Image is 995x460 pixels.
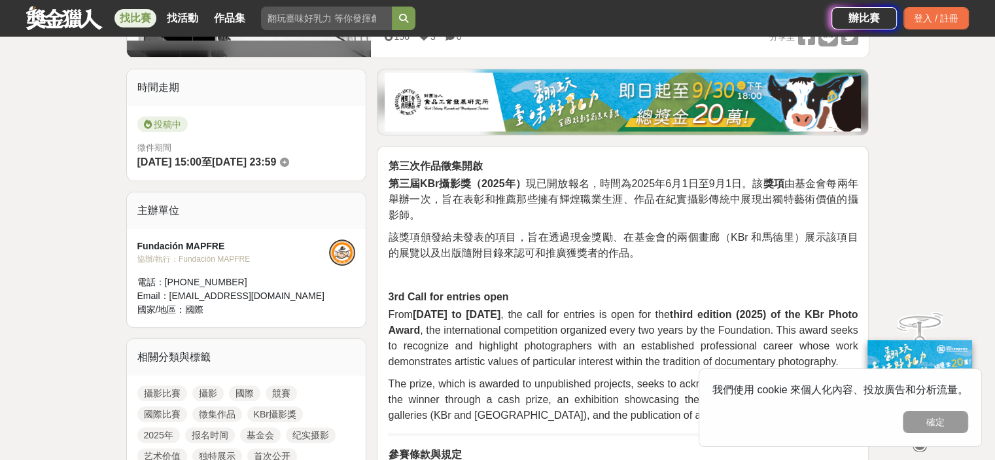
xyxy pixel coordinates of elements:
span: 我們使用 cookie 來個人化內容、投放廣告和分析流量。 [712,384,968,395]
strong: 參賽條款與規定 [388,449,461,460]
div: 協辦/執行： Fundación MAPFRE [137,253,330,265]
input: 翻玩臺味好乳力 等你發揮創意！ [261,7,392,30]
span: 現已開放報名，時間為2025年6月1日至9月1日。該 由基金會每兩年舉辦一次，旨在表彰和推薦那些擁有輝煌職業生涯、作品在紀實攝影傳統中展現出獨特藝術價值的攝影師。 [388,178,858,221]
a: 國際比賽 [137,406,187,422]
a: 找比賽 [114,9,156,27]
a: KBr攝影獎 [247,406,303,422]
a: 作品集 [209,9,251,27]
span: The prize, which is awarded to unpublished projects, seeks to acknowledge and promote the work of... [388,378,858,421]
span: 150 [394,31,409,42]
a: 纪实摄影 [286,427,336,443]
span: 國家/地區： [137,304,186,315]
span: 0 [457,31,462,42]
strong: [DATE] to [DATE] [413,309,500,320]
div: Fundación MAPFRE [137,239,330,253]
strong: 獎項 [763,178,784,189]
span: 國際 [185,304,203,315]
strong: 第三屆KBr攝影獎（2025年） [388,178,525,189]
a: 2025年 [137,427,180,443]
span: 3 [430,31,436,42]
div: 時間走期 [127,69,366,106]
a: 基金会 [240,427,281,443]
button: 確定 [903,411,968,433]
span: [DATE] 23:59 [212,156,276,168]
div: 相關分類與標籤 [127,339,366,376]
a: 攝影 [192,385,224,401]
span: 分享至 [769,27,794,47]
a: 徵集作品 [192,406,242,422]
a: 攝影比賽 [137,385,187,401]
strong: 第三次作品徵集開啟 [388,160,482,171]
span: [DATE] 15:00 [137,156,201,168]
a: 辦比賽 [831,7,897,29]
a: 报名时间 [185,427,235,443]
img: ff197300-f8ee-455f-a0ae-06a3645bc375.jpg [867,340,972,427]
img: b0ef2173-5a9d-47ad-b0e3-de335e335c0a.jpg [385,73,861,132]
div: 登入 / 註冊 [903,7,969,29]
span: From , the call for entries is open for the , the international competition organized every two y... [388,309,858,367]
span: 該獎項頒發給未發表的項目，旨在透過現金獎勵、在基金會的兩個畫廊（KBr 和馬德里）展示該項目的展覽以及出版隨附目錄來認可和推廣獲獎者的作品。 [388,232,858,258]
span: 徵件期間 [137,143,171,152]
strong: 3rd Call for entries open [388,291,508,302]
div: 電話： [PHONE_NUMBER] [137,275,330,289]
span: 投稿中 [137,116,188,132]
a: 國際 [229,385,260,401]
a: 競賽 [266,385,297,401]
span: 至 [201,156,212,168]
div: Email： [EMAIL_ADDRESS][DOMAIN_NAME] [137,289,330,303]
div: 主辦單位 [127,192,366,229]
a: 找活動 [162,9,203,27]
